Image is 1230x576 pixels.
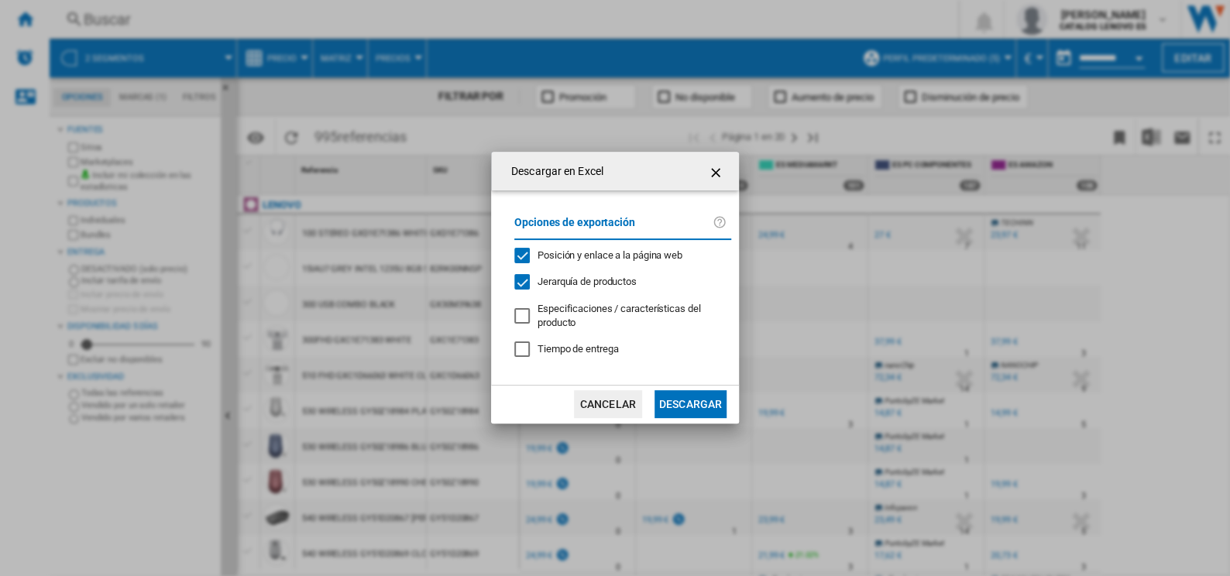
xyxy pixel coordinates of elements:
md-checkbox: Posición y enlace a la página web [514,248,719,262]
span: Tiempo de entrega [538,343,618,355]
button: Descargar [655,390,727,418]
md-checkbox: Jerarquía de productos [514,275,719,290]
label: Opciones de exportación [514,214,713,242]
button: Cancelar [574,390,642,418]
span: Posición y enlace a la página web [538,249,682,261]
md-checkbox: Tiempo de entrega [514,342,731,357]
button: getI18NText('BUTTONS.CLOSE_DIALOG') [702,156,733,187]
div: Solo se aplica a la Visión Categoría [538,302,719,330]
span: Especificaciones / características del producto [538,303,700,328]
h4: Descargar en Excel [503,164,603,180]
span: Jerarquía de productos [538,276,637,287]
ng-md-icon: getI18NText('BUTTONS.CLOSE_DIALOG') [708,163,727,182]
